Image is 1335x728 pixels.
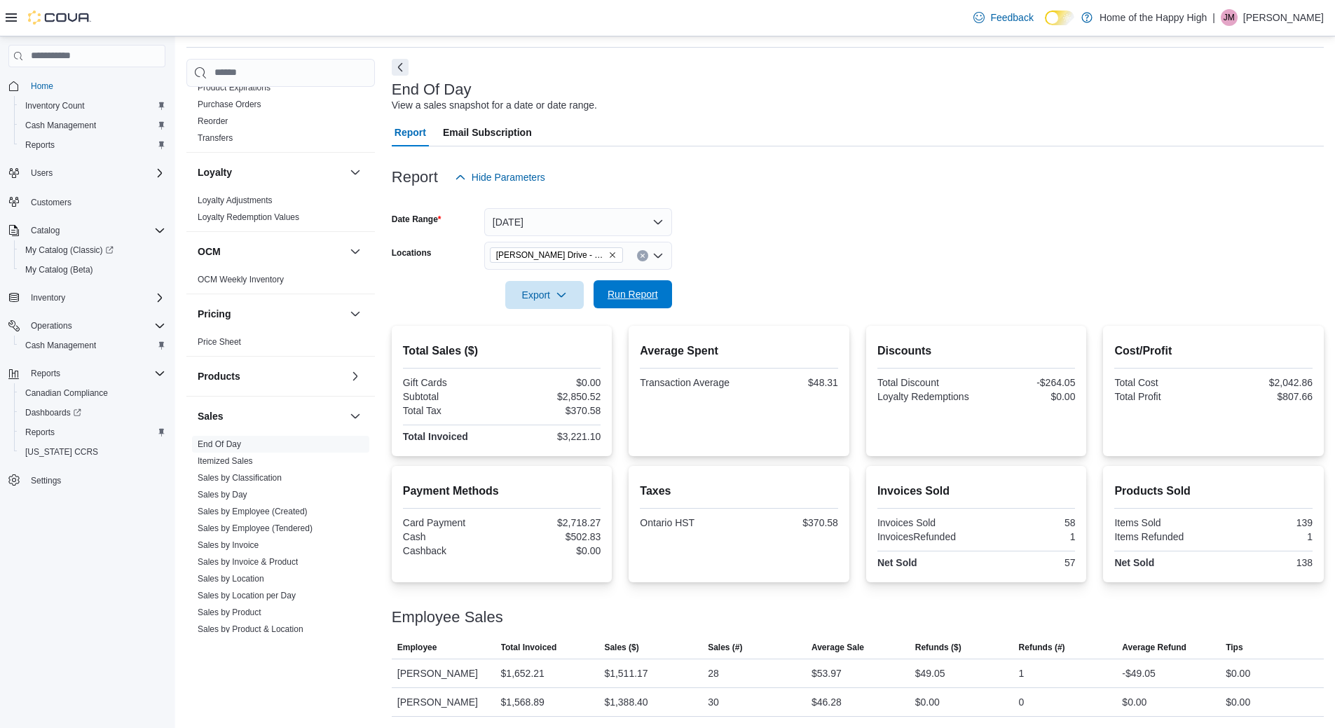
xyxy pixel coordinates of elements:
div: Total Cost [1114,377,1210,388]
a: Sales by Employee (Created) [198,507,308,516]
a: Reorder [198,116,228,126]
span: End Of Day [198,439,241,450]
div: 58 [979,517,1075,528]
h3: Loyalty [198,165,232,179]
span: Settings [31,475,61,486]
div: OCM [186,271,375,294]
a: Reports [20,424,60,441]
h3: Products [198,369,240,383]
div: $0.00 [505,545,601,556]
p: [PERSON_NAME] [1243,9,1324,26]
a: Product Expirations [198,83,271,92]
span: Settings [25,472,165,489]
span: Reports [20,424,165,441]
div: $502.83 [505,531,601,542]
span: Report [395,118,426,146]
span: My Catalog (Classic) [20,242,165,259]
span: Sales ($) [604,642,638,653]
span: Inventory [31,292,65,303]
button: Catalog [3,221,171,240]
span: Loyalty Adjustments [198,195,273,206]
span: Canadian Compliance [25,387,108,399]
span: JM [1224,9,1235,26]
h2: Discounts [877,343,1076,359]
span: Refunds (#) [1019,642,1065,653]
span: Dashboards [25,407,81,418]
div: $807.66 [1217,391,1313,402]
div: $53.97 [812,665,842,682]
a: Cash Management [20,337,102,354]
span: Sales by Invoice [198,540,259,551]
button: Products [198,369,344,383]
button: Products [347,368,364,385]
span: Total Invoiced [501,642,557,653]
span: Loyalty Redemption Values [198,212,299,223]
button: Catalog [25,222,65,239]
a: Dashboards [20,404,87,421]
div: $2,718.27 [505,517,601,528]
div: 1 [979,531,1075,542]
a: End Of Day [198,439,241,449]
span: Washington CCRS [20,444,165,460]
a: Sales by Location [198,574,264,584]
button: Reports [3,364,171,383]
span: Email Subscription [443,118,532,146]
span: Operations [25,317,165,334]
span: Tips [1226,642,1242,653]
div: $2,042.86 [1217,377,1313,388]
button: Export [505,281,584,309]
div: 139 [1217,517,1313,528]
span: Canadian Compliance [20,385,165,401]
button: Loyalty [347,164,364,181]
div: -$264.05 [979,377,1075,388]
button: Users [3,163,171,183]
div: -$49.05 [1122,665,1155,682]
div: Total Tax [403,405,499,416]
div: Card Payment [403,517,499,528]
a: OCM Weekly Inventory [198,275,284,284]
div: Subtotal [403,391,499,402]
div: Jeremy McNulty [1221,9,1238,26]
span: Reports [31,368,60,379]
div: Sales [186,436,375,677]
p: | [1212,9,1215,26]
div: $0.00 [505,377,601,388]
span: Sales by Location [198,573,264,584]
a: Loyalty Redemption Values [198,212,299,222]
div: Ontario HST [640,517,736,528]
h3: Report [392,169,438,186]
span: Cash Management [20,337,165,354]
a: Sales by Invoice & Product [198,557,298,567]
button: [DATE] [484,208,672,236]
button: Cash Management [14,336,171,355]
span: My Catalog (Beta) [25,264,93,275]
input: Dark Mode [1045,11,1074,25]
div: $0.00 [915,694,940,710]
button: [US_STATE] CCRS [14,442,171,462]
button: Users [25,165,58,181]
div: $1,511.17 [604,665,648,682]
span: Sales by Classification [198,472,282,483]
button: Open list of options [652,250,664,261]
a: Price Sheet [198,337,241,347]
div: $46.28 [812,694,842,710]
div: Cash [403,531,499,542]
h3: Employee Sales [392,609,503,626]
span: My Catalog (Beta) [20,261,165,278]
div: $1,652.21 [501,665,545,682]
a: Home [25,78,59,95]
label: Locations [392,247,432,259]
span: Sales by Employee (Tendered) [198,523,313,534]
span: Operations [31,320,72,331]
span: Feedback [990,11,1033,25]
h2: Products Sold [1114,483,1313,500]
div: $1,388.40 [604,694,648,710]
a: My Catalog (Classic) [20,242,119,259]
span: Sales by Day [198,489,247,500]
span: Reports [20,137,165,153]
div: Total Profit [1114,391,1210,402]
div: View a sales snapshot for a date or date range. [392,98,597,113]
button: Reports [14,135,171,155]
button: Pricing [198,307,344,321]
span: Product Expirations [198,82,271,93]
